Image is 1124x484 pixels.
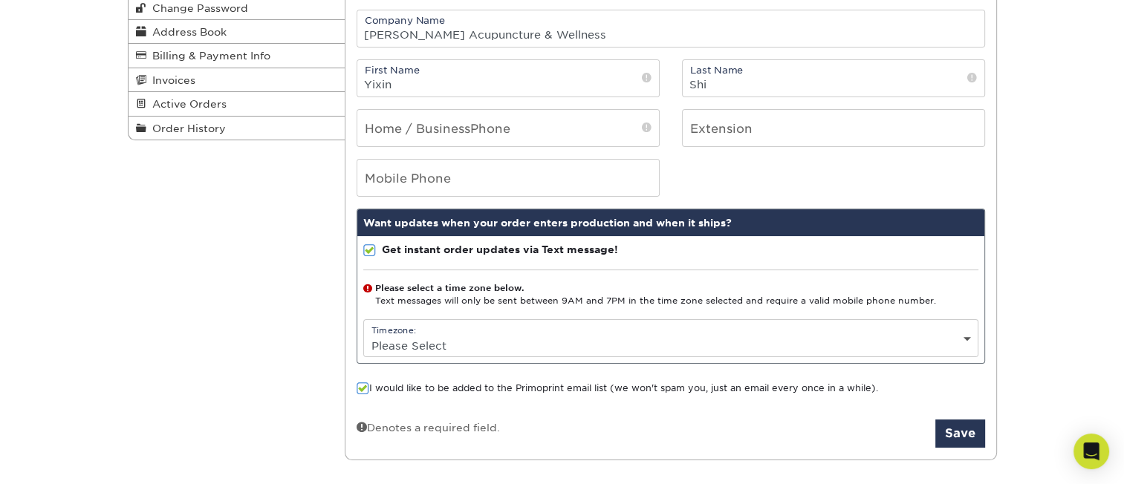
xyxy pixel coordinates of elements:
iframe: Google Customer Reviews [4,439,126,479]
span: Change Password [146,2,248,14]
a: Address Book [129,20,345,44]
a: Active Orders [129,92,345,116]
span: Invoices [146,74,195,86]
label: I would like to be added to the Primoprint email list (we won't spam you, just an email every onc... [357,382,878,396]
a: Invoices [129,68,345,92]
a: Billing & Payment Info [129,44,345,68]
span: Address Book [146,26,227,38]
strong: Get instant order updates via Text message! [382,243,618,255]
a: Order History [129,117,345,140]
strong: Please select a time zone below. [375,283,524,293]
div: Text messages will only be sent between 9AM and 7PM in the time zone selected and require a valid... [363,282,978,308]
span: Billing & Payment Info [146,50,270,62]
button: Save [935,419,985,448]
div: Want updates when your order enters production and when it ships? [357,209,984,236]
span: Active Orders [146,98,227,110]
span: Order History [146,122,226,134]
div: Open Intercom Messenger [1073,434,1109,469]
div: Denotes a required field. [357,419,500,435]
